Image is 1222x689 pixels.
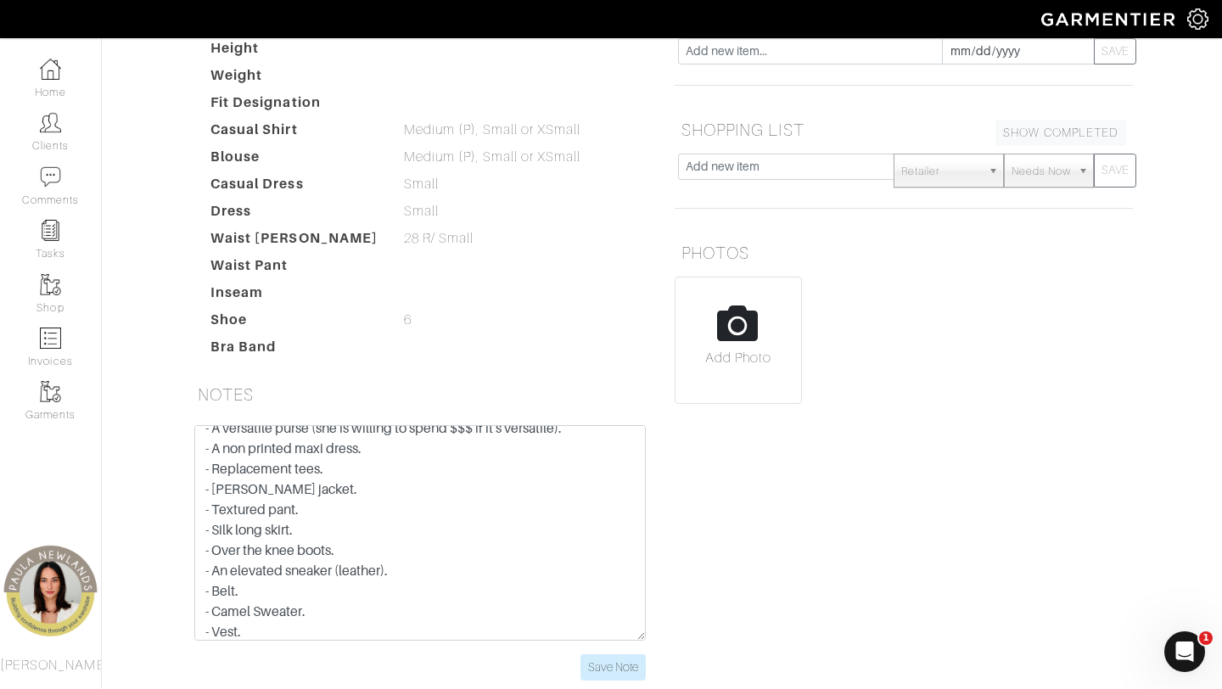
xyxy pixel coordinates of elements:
dt: Blouse [198,147,391,174]
span: Retailer [901,154,981,188]
input: Add new item... [678,38,943,64]
img: gear-icon-white-bd11855cb880d31180b6d7d6211b90ccbf57a29d726f0c71d8c61bd08dd39cc2.png [1187,8,1208,30]
iframe: Intercom live chat [1164,631,1205,672]
dt: Inseam [198,283,391,310]
img: garments-icon-b7da505a4dc4fd61783c78ac3ca0ef83fa9d6f193b1c9dc38574b1d14d53ca28.png [40,381,61,402]
img: garments-icon-b7da505a4dc4fd61783c78ac3ca0ef83fa9d6f193b1c9dc38574b1d14d53ca28.png [40,274,61,295]
img: dashboard-icon-dbcd8f5a0b271acd01030246c82b418ddd0df26cd7fceb0bd07c9910d44c42f6.png [40,59,61,80]
span: Small [404,174,439,194]
h5: NOTES [191,378,649,412]
input: Add new item [678,154,894,180]
a: SHOW COMPLETED [995,120,1126,146]
h5: SHOPPING LIST [675,113,1133,147]
dt: Bra Band [198,337,391,364]
dt: Casual Dress [198,174,391,201]
span: Medium (P), Small or XSmall [404,147,580,167]
input: Save Note [580,654,646,681]
span: 28 R/ Small [404,228,474,249]
img: clients-icon-6bae9207a08558b7cb47a8932f037763ab4055f8c8b6bfacd5dc20c3e0201464.png [40,112,61,133]
img: reminder-icon-8004d30b9f0a5d33ae49ab947aed9ed385cf756f9e5892f1edd6e32f2345188e.png [40,220,61,241]
span: Small [404,201,439,221]
span: 1 [1199,631,1213,645]
dt: Casual Shirt [198,120,391,147]
textarea: - Clothing restrictions due to religious reasons (cannot show legs or most of arms). HAS: - Print... [194,425,646,641]
dt: Shoe [198,310,391,337]
dt: Height [198,38,391,65]
button: SAVE [1094,154,1136,188]
img: comment-icon-a0a6a9ef722e966f86d9cbdc48e553b5cf19dbc54f86b18d962a5391bc8f6eb6.png [40,166,61,188]
span: 6 [404,310,412,330]
span: Medium (P), Small or XSmall [404,120,580,140]
img: garmentier-logo-header-white-b43fb05a5012e4ada735d5af1a66efaba907eab6374d6393d1fbf88cb4ef424d.png [1033,4,1187,34]
h5: PHOTOS [675,236,1133,270]
span: Needs Now [1012,154,1071,188]
dt: Waist [PERSON_NAME] [198,228,391,255]
button: SAVE [1094,38,1136,64]
dt: Waist Pant [198,255,391,283]
img: orders-icon-0abe47150d42831381b5fb84f609e132dff9fe21cb692f30cb5eec754e2cba89.png [40,328,61,349]
dt: Fit Designation [198,92,391,120]
dt: Dress [198,201,391,228]
dt: Weight [198,65,391,92]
